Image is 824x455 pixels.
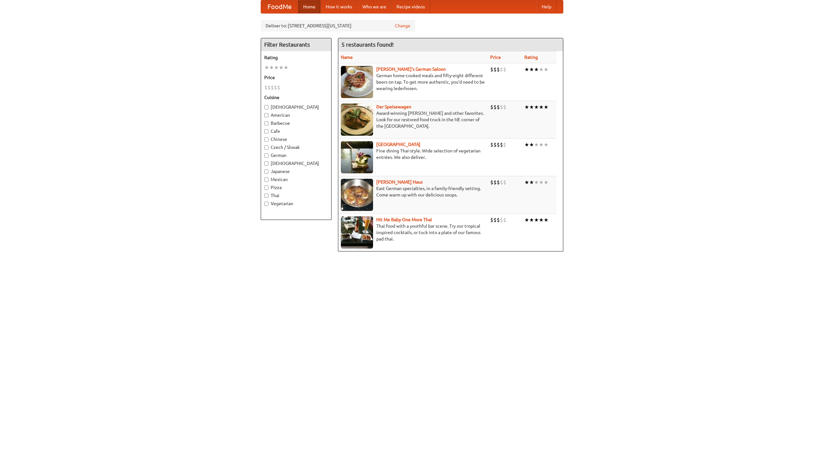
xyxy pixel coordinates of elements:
li: ★ [269,64,274,71]
li: ★ [274,64,279,71]
li: $ [493,104,497,111]
li: $ [500,104,503,111]
input: [DEMOGRAPHIC_DATA] [264,105,268,109]
li: ★ [529,141,534,148]
li: ★ [544,66,548,73]
li: ★ [544,179,548,186]
a: Home [298,0,321,13]
li: $ [503,66,506,73]
li: ★ [539,216,544,223]
label: American [264,112,328,118]
input: Chinese [264,137,268,141]
a: How it works [321,0,357,13]
li: ★ [534,179,539,186]
input: Vegetarian [264,202,268,206]
label: Czech / Slovak [264,144,328,150]
a: [PERSON_NAME] Haus [376,179,423,185]
p: German home-cooked meals and fifty-eight different beers on tap. To get more authentic, you'd nee... [341,72,485,92]
b: Hit Me Baby One More Thai [376,217,432,222]
li: ★ [264,64,269,71]
p: Fine dining Thai-style. Wide selection of vegetarian entrées. We also deliver. [341,148,485,160]
li: ★ [529,179,534,186]
input: Thai [264,194,268,198]
a: Der Speisewagen [376,104,411,109]
label: Chinese [264,136,328,142]
li: $ [497,66,500,73]
label: [DEMOGRAPHIC_DATA] [264,160,328,167]
li: ★ [539,66,544,73]
li: ★ [544,141,548,148]
li: $ [500,216,503,223]
a: Change [395,23,410,29]
img: satay.jpg [341,141,373,173]
img: babythai.jpg [341,216,373,249]
li: ★ [279,64,284,71]
label: Vegetarian [264,200,328,207]
li: $ [490,104,493,111]
li: $ [500,66,503,73]
input: German [264,153,268,158]
input: Pizza [264,186,268,190]
label: German [264,152,328,159]
li: ★ [524,66,529,73]
li: ★ [524,104,529,111]
label: Barbecue [264,120,328,126]
li: ★ [539,141,544,148]
li: $ [497,141,500,148]
div: Deliver to: [STREET_ADDRESS][US_STATE] [261,20,415,32]
li: ★ [534,66,539,73]
li: $ [503,104,506,111]
li: $ [277,84,280,91]
input: Cafe [264,129,268,133]
li: $ [493,216,497,223]
li: ★ [534,104,539,111]
input: Japanese [264,169,268,174]
li: $ [503,216,506,223]
img: kohlhaus.jpg [341,179,373,211]
li: ★ [544,104,548,111]
li: ★ [284,64,288,71]
label: Cafe [264,128,328,134]
h4: Filter Restaurants [261,38,331,51]
li: ★ [529,104,534,111]
img: speisewagen.jpg [341,104,373,136]
li: ★ [539,104,544,111]
li: $ [274,84,277,91]
li: $ [267,84,271,91]
li: $ [497,179,500,186]
label: [DEMOGRAPHIC_DATA] [264,104,328,110]
input: [DEMOGRAPHIC_DATA] [264,161,268,166]
li: ★ [524,141,529,148]
li: ★ [539,179,544,186]
li: $ [271,84,274,91]
h5: Cuisine [264,94,328,101]
li: ★ [529,66,534,73]
li: $ [500,141,503,148]
a: Who we are [357,0,391,13]
p: Award-winning [PERSON_NAME] and other favorites. Look for our restored food truck in the NE corne... [341,110,485,129]
li: ★ [529,216,534,223]
a: Help [537,0,557,13]
label: Mexican [264,176,328,183]
input: Czech / Slovak [264,145,268,150]
li: $ [493,179,497,186]
label: Pizza [264,184,328,191]
li: $ [490,179,493,186]
a: Recipe videos [391,0,430,13]
li: $ [264,84,267,91]
a: [GEOGRAPHIC_DATA] [376,142,420,147]
li: $ [500,179,503,186]
input: Barbecue [264,121,268,125]
li: ★ [534,216,539,223]
a: [PERSON_NAME]'s German Saloon [376,67,446,72]
p: East German specialties, in a family-friendly setting. Come warm up with our delicious soups. [341,185,485,198]
input: Mexican [264,177,268,182]
li: $ [490,66,493,73]
h5: Rating [264,54,328,61]
li: ★ [544,216,548,223]
li: $ [490,216,493,223]
a: Rating [524,55,538,60]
